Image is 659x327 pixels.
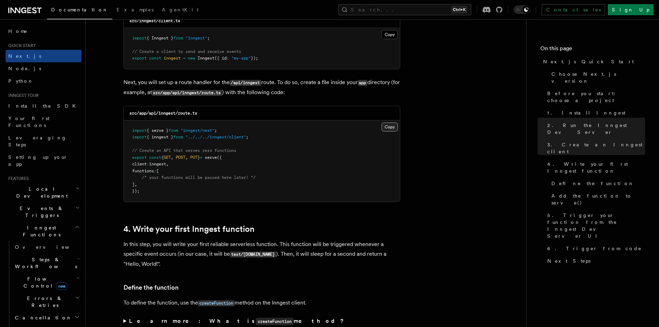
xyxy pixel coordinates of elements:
a: Install the SDK [6,100,81,112]
span: from [173,135,183,139]
span: Overview [15,244,86,250]
span: inngest [164,56,181,61]
span: 3. Create an Inngest client [547,141,645,155]
span: ; [207,36,210,40]
a: Define the function [123,283,179,292]
span: Define the function [551,180,634,187]
span: Install the SDK [8,103,80,109]
button: Cancellation [12,311,81,324]
span: 6. Trigger from code [547,245,642,252]
span: Flow Control [12,275,76,289]
strong: Learn more: What is method? [129,318,345,324]
a: 1. Install Inngest [544,107,645,119]
span: "my-app" [231,56,251,61]
a: Next.js [6,50,81,62]
span: export [132,56,147,61]
p: Next, you will set up a route handler for the route. To do so, create a file inside your director... [123,78,400,98]
span: ; [214,128,217,133]
code: src/app/api/inngest/route.ts [129,111,197,116]
span: Next.js [8,53,41,59]
span: } [198,155,200,160]
code: /api/inngest [230,80,261,86]
span: const [149,56,161,61]
span: Choose Next.js version [551,71,645,84]
a: Home [6,25,81,37]
span: "../../../inngest/client" [185,135,246,139]
span: Steps & Workflows [12,256,77,270]
code: test/[DOMAIN_NAME] [230,252,276,257]
span: 4. Write your first Inngest function [547,161,645,174]
button: Toggle dark mode [514,6,530,14]
span: functions [132,169,154,173]
span: Add the function to serve() [551,192,645,206]
a: createFunction [198,299,235,306]
span: ({ id [214,56,227,61]
a: Add the function to serve() [549,190,645,209]
a: Python [6,75,81,87]
span: POST [176,155,185,160]
span: import [132,128,147,133]
span: serve [205,155,217,160]
a: Sign Up [608,4,653,15]
span: = [183,56,185,61]
a: Contact sales [542,4,605,15]
span: [ [156,169,159,173]
button: Errors & Retries [12,292,81,311]
span: , [166,162,168,166]
span: { serve } [147,128,168,133]
span: Quick start [6,43,36,48]
a: Node.js [6,62,81,75]
a: Your first Functions [6,112,81,131]
span: { Inngest } [147,36,173,40]
span: }); [132,189,139,193]
span: 2. Run the Inngest Dev Server [547,122,645,136]
span: new [56,282,67,290]
span: , [185,155,188,160]
span: : [147,162,149,166]
button: Flow Controlnew [12,273,81,292]
a: 3. Create an Inngest client [544,138,645,158]
a: Next.js Quick Start [540,55,645,68]
span: { inngest } [147,135,173,139]
span: export [132,155,147,160]
p: To define the function, use the method on the Inngest client. [123,298,400,308]
a: 5. Trigger your function from the Inngest Dev Server UI [544,209,645,242]
a: 4. Write your first Inngest function [123,224,255,234]
code: app [358,80,367,86]
a: Before you start: choose a project [544,87,645,107]
span: ({ [217,155,222,160]
span: AgentKit [162,7,199,12]
a: AgentKit [158,2,203,19]
span: "inngest/next" [181,128,214,133]
span: : [154,169,156,173]
button: Local Development [6,183,81,202]
a: Overview [12,241,81,253]
button: Steps & Workflows [12,253,81,273]
p: In this step, you will write your first reliable serverless function. This function will be trigg... [123,239,400,269]
span: ; [246,135,248,139]
a: 6. Trigger from code [544,242,645,255]
code: createFunction [198,300,235,306]
span: Documentation [51,7,108,12]
button: Inngest Functions [6,221,81,241]
span: // Create a client to send and receive events [132,49,241,54]
kbd: Ctrl+K [451,6,467,13]
span: ] [132,182,135,187]
span: Cancellation [12,314,72,321]
h4: On this page [540,44,645,55]
span: Inngest [198,56,214,61]
span: new [188,56,195,61]
button: Search...Ctrl+K [338,4,471,15]
span: import [132,36,147,40]
button: Copy [382,30,398,39]
a: Examples [112,2,158,19]
button: Copy [382,122,398,131]
span: inngest [149,162,166,166]
span: : [227,56,229,61]
span: Node.js [8,66,41,71]
a: Documentation [47,2,112,19]
a: 2. Run the Inngest Dev Server [544,119,645,138]
span: PUT [190,155,198,160]
span: Next.js Quick Start [543,58,634,65]
span: 5. Trigger your function from the Inngest Dev Server UI [547,212,645,239]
